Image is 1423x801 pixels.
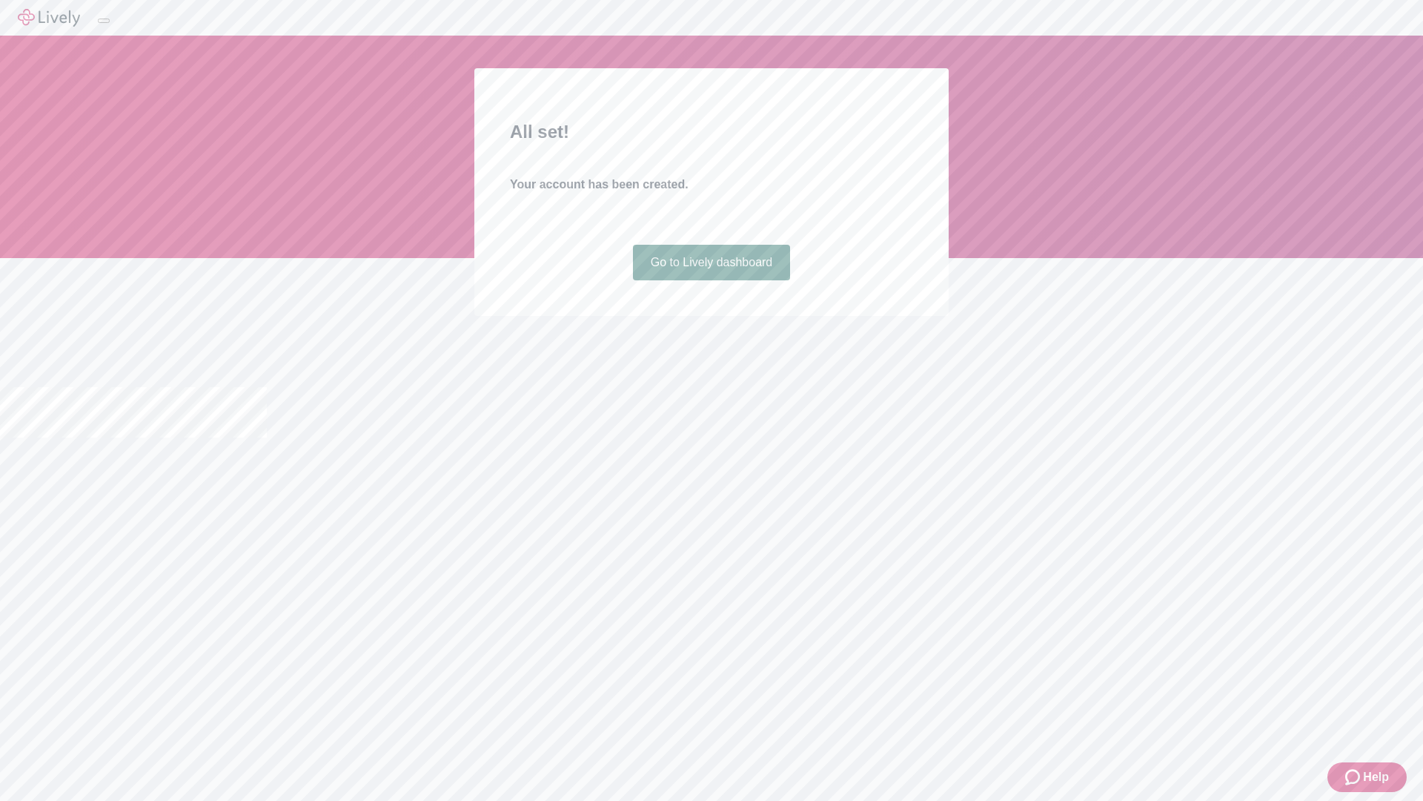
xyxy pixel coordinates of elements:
[1327,762,1407,792] button: Zendesk support iconHelp
[633,245,791,280] a: Go to Lively dashboard
[510,119,913,145] h2: All set!
[510,176,913,194] h4: Your account has been created.
[18,9,80,27] img: Lively
[1345,768,1363,786] svg: Zendesk support icon
[98,19,110,23] button: Log out
[1363,768,1389,786] span: Help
